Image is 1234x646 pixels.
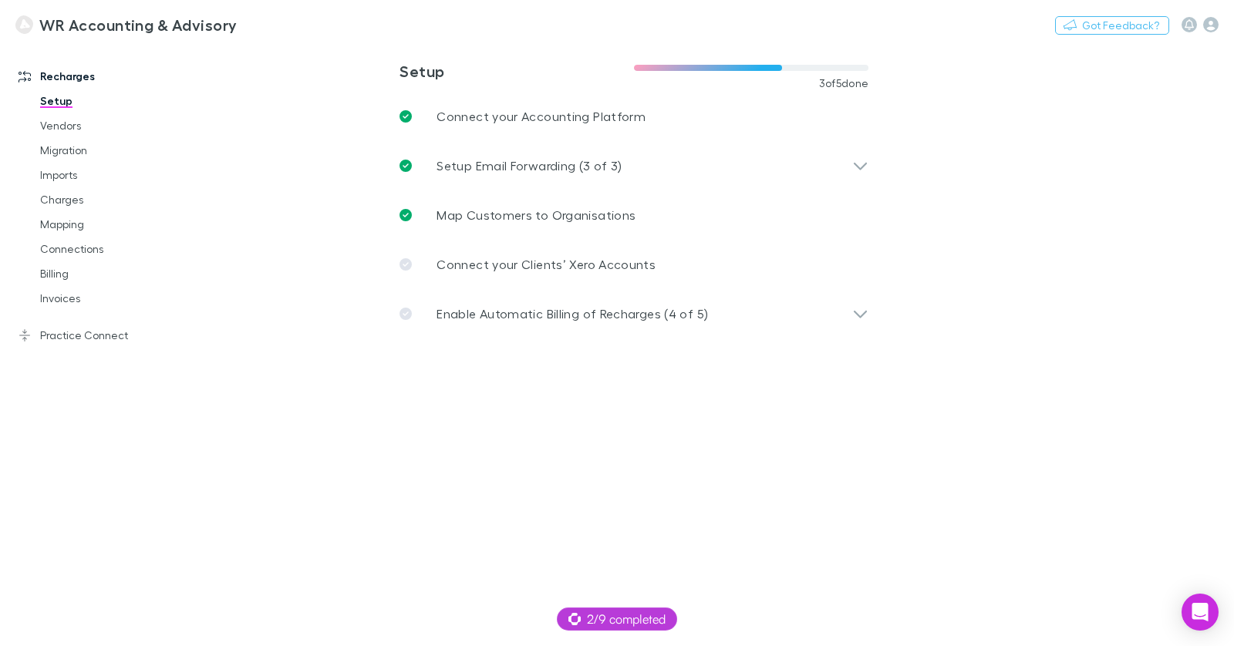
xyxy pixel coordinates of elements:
[25,163,192,187] a: Imports
[3,323,192,348] a: Practice Connect
[387,190,881,240] a: Map Customers to Organisations
[387,92,881,141] a: Connect your Accounting Platform
[25,286,192,311] a: Invoices
[25,187,192,212] a: Charges
[819,77,869,89] span: 3 of 5 done
[387,141,881,190] div: Setup Email Forwarding (3 of 3)
[25,89,192,113] a: Setup
[25,237,192,261] a: Connections
[15,15,33,34] img: WR Accounting & Advisory's Logo
[25,113,192,138] a: Vendors
[437,156,622,175] p: Setup Email Forwarding (3 of 3)
[387,240,881,289] a: Connect your Clients’ Xero Accounts
[1055,16,1169,35] button: Got Feedback?
[437,255,656,274] p: Connect your Clients’ Xero Accounts
[25,212,192,237] a: Mapping
[1182,594,1219,631] div: Open Intercom Messenger
[6,6,246,43] a: WR Accounting & Advisory
[437,206,636,224] p: Map Customers to Organisations
[3,64,192,89] a: Recharges
[25,138,192,163] a: Migration
[400,62,634,80] h3: Setup
[39,15,237,34] h3: WR Accounting & Advisory
[437,107,646,126] p: Connect your Accounting Platform
[437,304,708,323] p: Enable Automatic Billing of Recharges (4 of 5)
[387,289,881,338] div: Enable Automatic Billing of Recharges (4 of 5)
[25,261,192,286] a: Billing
